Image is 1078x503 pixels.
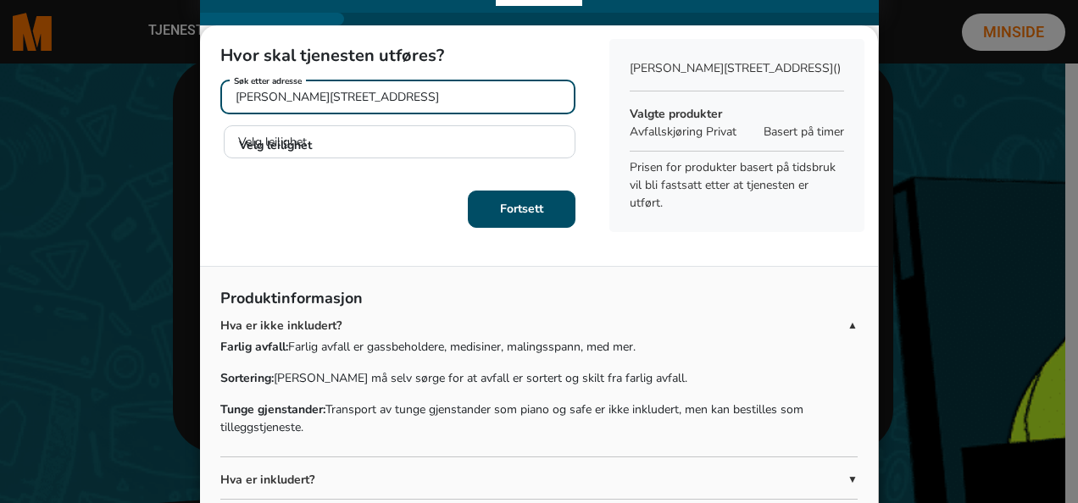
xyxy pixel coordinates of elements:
p: Hva er ikke inkludert? [220,317,847,334]
p: Prisen for produkter basert på tidsbruk vil bli fastsatt etter at tjenesten er utført. [630,158,844,212]
b: Fortsett [500,201,543,217]
span: ▲ [847,318,858,333]
strong: Tunge gjenstander: [220,401,325,417]
p: Avfallskjøring Privat [630,123,755,141]
input: Søk... [220,80,575,114]
p: Farlig avfall er gassbeholdere, medisiner, malingsspann, med mer. [220,338,858,356]
p: Hva er inkludert? [220,471,847,489]
span: Basert på timer [764,123,844,141]
p: Transport av tunge gjenstander som piano og safe er ikke inkludert, men kan bestilles som tillegg... [220,401,858,436]
p: [PERSON_NAME][STREET_ADDRESS] [630,59,844,77]
button: Fortsett [468,191,575,228]
b: Valgte produkter [630,106,722,122]
span: ▼ [847,472,858,487]
strong: Farlig avfall: [220,339,288,355]
strong: Sortering: [220,370,274,386]
label: Søk etter adresse [230,75,306,87]
p: Produktinformasjon [220,287,858,317]
span: () [833,60,841,76]
p: [PERSON_NAME] må selv sørge for at avfall er sortert og skilt fra farlig avfall. [220,369,858,387]
h5: Hvor skal tjenesten utføres? [220,46,575,66]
